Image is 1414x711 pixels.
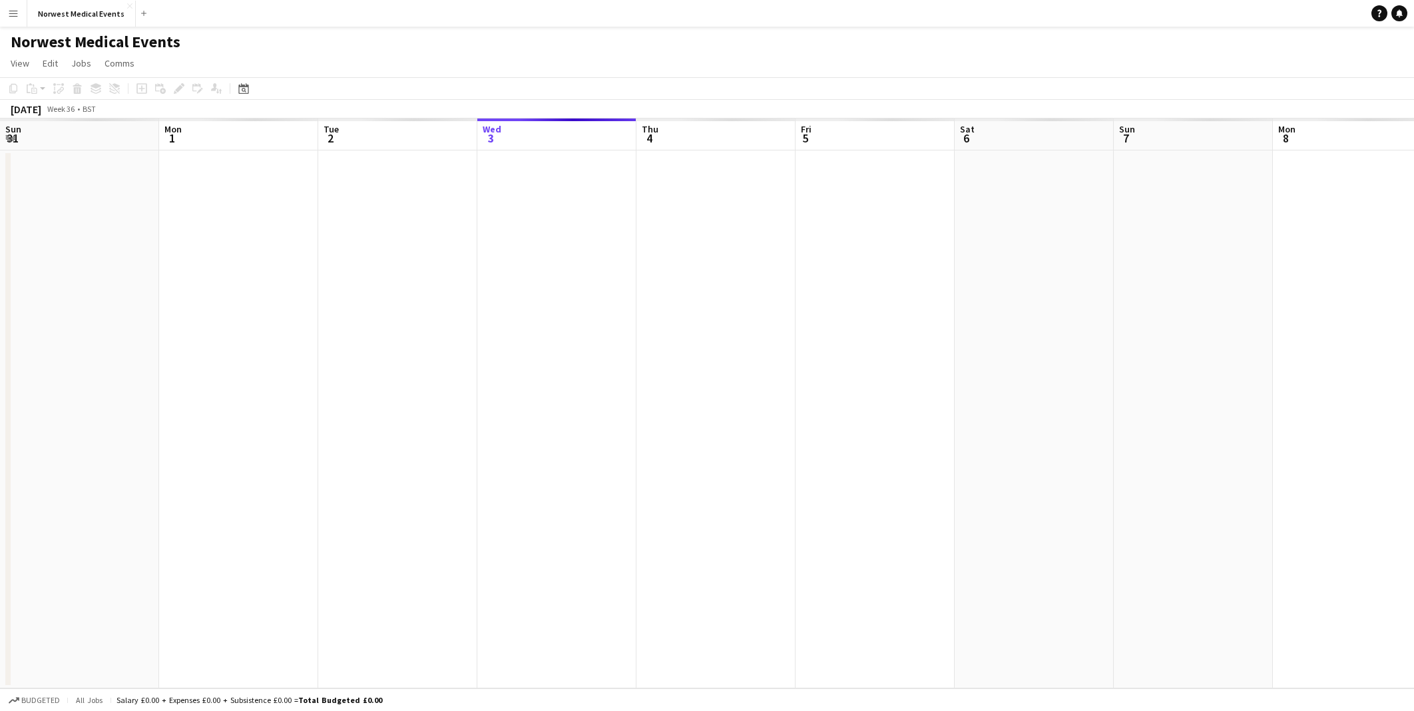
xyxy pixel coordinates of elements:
[958,130,975,146] span: 6
[66,55,97,72] a: Jobs
[1117,130,1135,146] span: 7
[21,696,60,705] span: Budgeted
[483,123,501,135] span: Wed
[117,695,382,705] div: Salary £0.00 + Expenses £0.00 + Subsistence £0.00 =
[73,695,105,705] span: All jobs
[1276,130,1296,146] span: 8
[37,55,63,72] a: Edit
[324,123,339,135] span: Tue
[99,55,140,72] a: Comms
[801,123,812,135] span: Fri
[799,130,812,146] span: 5
[44,104,77,114] span: Week 36
[11,57,29,69] span: View
[298,695,382,705] span: Total Budgeted £0.00
[1119,123,1135,135] span: Sun
[640,130,658,146] span: 4
[5,123,21,135] span: Sun
[1278,123,1296,135] span: Mon
[71,57,91,69] span: Jobs
[11,32,180,52] h1: Norwest Medical Events
[11,103,41,116] div: [DATE]
[322,130,339,146] span: 2
[481,130,501,146] span: 3
[43,57,58,69] span: Edit
[960,123,975,135] span: Sat
[7,693,62,708] button: Budgeted
[83,104,96,114] div: BST
[164,123,182,135] span: Mon
[162,130,182,146] span: 1
[3,130,21,146] span: 31
[27,1,136,27] button: Norwest Medical Events
[105,57,134,69] span: Comms
[5,55,35,72] a: View
[642,123,658,135] span: Thu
